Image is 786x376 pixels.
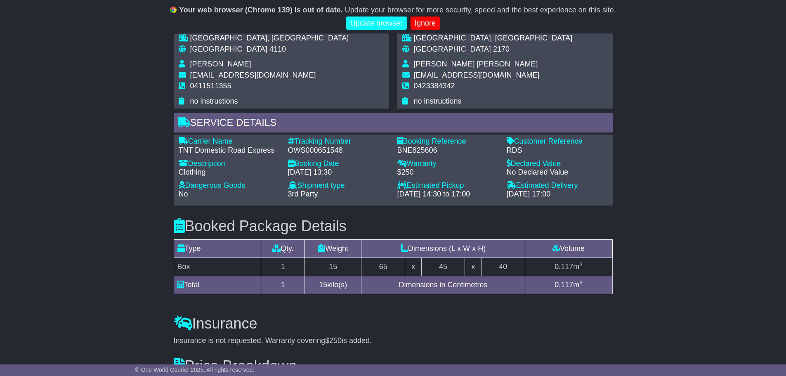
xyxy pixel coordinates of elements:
[397,168,498,177] div: $250
[421,258,465,276] td: 45
[414,45,491,53] span: [GEOGRAPHIC_DATA]
[507,181,608,190] div: Estimated Delivery
[507,146,608,155] div: RDS
[414,71,540,79] span: [EMAIL_ADDRESS][DOMAIN_NAME]
[174,239,261,258] td: Type
[465,258,481,276] td: x
[397,159,498,168] div: Warranty
[405,258,421,276] td: x
[179,181,280,190] div: Dangerous Goods
[288,159,389,168] div: Booking Date
[261,258,305,276] td: 1
[414,97,462,105] span: no instructions
[555,281,573,289] span: 0.117
[397,137,498,146] div: Booking Reference
[481,258,525,276] td: 40
[411,17,440,30] a: Ignore
[288,190,318,198] span: 3rd Party
[507,137,608,146] div: Customer Reference
[174,358,613,374] h3: Price Breakdown
[305,258,361,276] td: 15
[305,239,361,258] td: Weight
[414,82,455,90] span: 0423384342
[525,258,612,276] td: m
[305,276,361,294] td: kilo(s)
[190,60,251,68] span: [PERSON_NAME]
[179,168,280,177] div: Clothing
[174,315,613,332] h3: Insurance
[361,276,525,294] td: Dimensions in Centimetres
[361,239,525,258] td: Dimensions (L x W x H)
[190,34,349,43] div: [GEOGRAPHIC_DATA], [GEOGRAPHIC_DATA]
[179,137,280,146] div: Carrier Name
[397,190,498,199] div: [DATE] 14:30 to 17:00
[174,258,261,276] td: Box
[319,281,327,289] span: 15
[174,218,613,234] h3: Booked Package Details
[361,258,405,276] td: 65
[579,279,583,286] sup: 3
[261,239,305,258] td: Qty.
[269,45,286,53] span: 4110
[555,262,573,271] span: 0.117
[179,190,188,198] span: No
[190,97,238,105] span: no instructions
[397,181,498,190] div: Estimated Pickup
[190,71,316,79] span: [EMAIL_ADDRESS][DOMAIN_NAME]
[414,60,538,68] span: [PERSON_NAME] [PERSON_NAME]
[174,113,613,135] div: Service Details
[288,181,389,190] div: Shipment type
[174,276,261,294] td: Total
[325,336,342,345] span: $250
[579,261,583,267] sup: 3
[190,45,267,53] span: [GEOGRAPHIC_DATA]
[346,17,407,30] a: Update browser
[179,159,280,168] div: Description
[525,276,612,294] td: m
[135,367,255,373] span: © One World Courier 2025. All rights reserved.
[493,45,510,53] span: 2170
[345,6,616,14] span: Update your browser for more security, speed and the best experience on this site.
[288,137,389,146] div: Tracking Number
[507,168,608,177] div: No Declared Value
[507,159,608,168] div: Declared Value
[288,168,389,177] div: [DATE] 13:30
[525,239,612,258] td: Volume
[179,6,343,14] b: Your web browser (Chrome 139) is out of date.
[397,146,498,155] div: BNE825606
[507,190,608,199] div: [DATE] 17:00
[190,82,231,90] span: 0411511355
[179,146,280,155] div: TNT Domestic Road Express
[261,276,305,294] td: 1
[414,34,573,43] div: [GEOGRAPHIC_DATA], [GEOGRAPHIC_DATA]
[288,146,389,155] div: OWS000651548
[174,336,613,345] div: Insurance is not requested. Warranty covering is added.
